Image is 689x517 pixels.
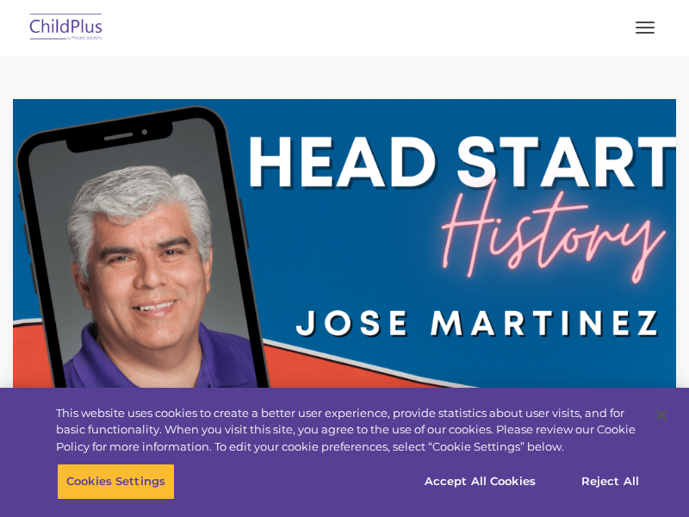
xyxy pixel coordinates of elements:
[56,405,641,456] div: This website uses cookies to create a better user experience, provide statistics about user visit...
[26,8,107,48] img: ChildPlus by Procare Solutions
[57,464,175,500] button: Cookies Settings
[415,464,545,500] button: Accept All Cookies
[556,464,664,500] button: Reject All
[642,396,680,434] button: Close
